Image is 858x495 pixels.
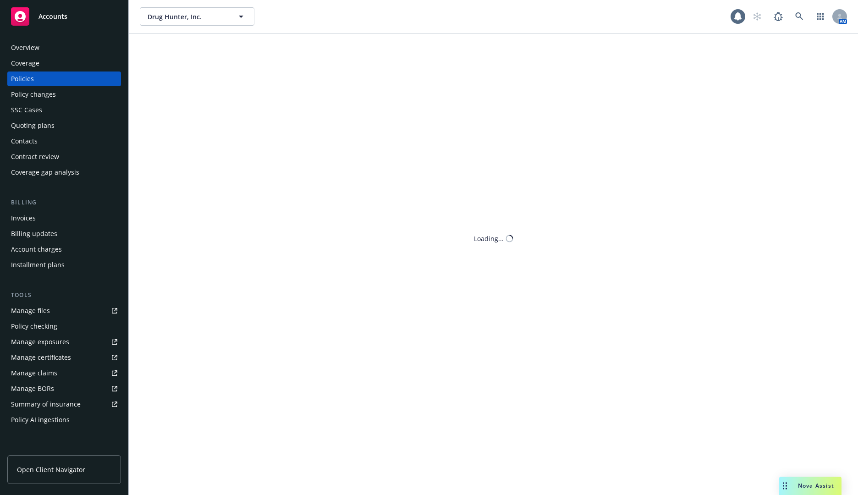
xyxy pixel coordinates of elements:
[11,226,57,241] div: Billing updates
[11,71,34,86] div: Policies
[7,40,121,55] a: Overview
[11,134,38,148] div: Contacts
[769,7,787,26] a: Report a Bug
[7,350,121,365] a: Manage certificates
[11,258,65,272] div: Installment plans
[7,134,121,148] a: Contacts
[7,291,121,300] div: Tools
[148,12,227,22] span: Drug Hunter, Inc.
[11,165,79,180] div: Coverage gap analysis
[7,381,121,396] a: Manage BORs
[779,477,841,495] button: Nova Assist
[790,7,808,26] a: Search
[7,165,121,180] a: Coverage gap analysis
[748,7,766,26] a: Start snowing
[11,335,69,349] div: Manage exposures
[11,412,70,427] div: Policy AI ingestions
[7,149,121,164] a: Contract review
[7,198,121,207] div: Billing
[7,397,121,412] a: Summary of insurance
[779,477,791,495] div: Drag to move
[7,319,121,334] a: Policy checking
[11,118,55,133] div: Quoting plans
[7,118,121,133] a: Quoting plans
[7,4,121,29] a: Accounts
[7,71,121,86] a: Policies
[474,234,504,243] div: Loading...
[7,445,121,455] div: Analytics hub
[811,7,830,26] a: Switch app
[7,242,121,257] a: Account charges
[11,103,42,117] div: SSC Cases
[11,397,81,412] div: Summary of insurance
[140,7,254,26] button: Drug Hunter, Inc.
[11,366,57,380] div: Manage claims
[38,13,67,20] span: Accounts
[11,56,39,71] div: Coverage
[11,303,50,318] div: Manage files
[7,412,121,427] a: Policy AI ingestions
[7,103,121,117] a: SSC Cases
[11,211,36,225] div: Invoices
[11,242,62,257] div: Account charges
[11,381,54,396] div: Manage BORs
[11,350,71,365] div: Manage certificates
[7,366,121,380] a: Manage claims
[17,465,85,474] span: Open Client Navigator
[7,258,121,272] a: Installment plans
[11,87,56,102] div: Policy changes
[7,226,121,241] a: Billing updates
[11,149,59,164] div: Contract review
[7,87,121,102] a: Policy changes
[7,303,121,318] a: Manage files
[7,335,121,349] a: Manage exposures
[11,40,39,55] div: Overview
[7,211,121,225] a: Invoices
[11,319,57,334] div: Policy checking
[7,56,121,71] a: Coverage
[798,482,834,489] span: Nova Assist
